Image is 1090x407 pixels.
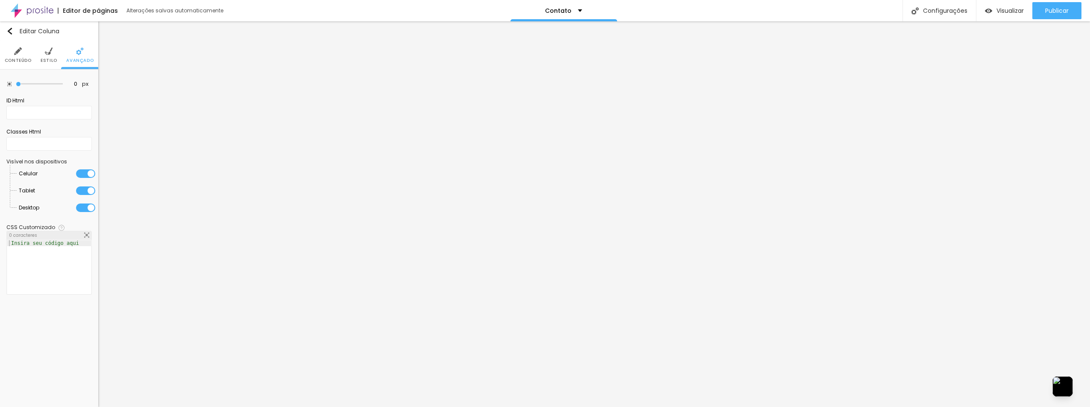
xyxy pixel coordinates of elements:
[19,165,38,182] span: Celular
[79,81,91,88] button: px
[911,7,919,15] img: Icone
[6,28,13,35] img: Icone
[7,82,12,86] img: Icone
[6,97,92,105] div: ID Html
[14,47,22,55] img: Icone
[1045,7,1069,14] span: Publicar
[1032,2,1081,19] button: Publicar
[7,240,83,246] div: Insira seu código aqui
[41,58,57,63] span: Estilo
[76,47,84,55] img: Icone
[98,21,1090,407] iframe: Editor
[545,8,571,14] p: Contato
[19,182,35,199] span: Tablet
[996,7,1024,14] span: Visualizar
[66,58,94,63] span: Avançado
[126,8,225,13] div: Alterações salvas automaticamente
[84,233,89,238] img: Icone
[45,47,53,55] img: Icone
[985,7,992,15] img: view-1.svg
[7,231,91,240] div: 0 caracteres
[6,225,55,230] div: CSS Customizado
[6,159,92,164] div: Visível nos dispositivos
[5,58,32,63] span: Conteúdo
[59,225,64,231] img: Icone
[976,2,1032,19] button: Visualizar
[6,128,92,136] div: Classes Html
[58,8,118,14] div: Editor de páginas
[19,199,39,216] span: Desktop
[6,28,59,35] div: Editar Coluna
